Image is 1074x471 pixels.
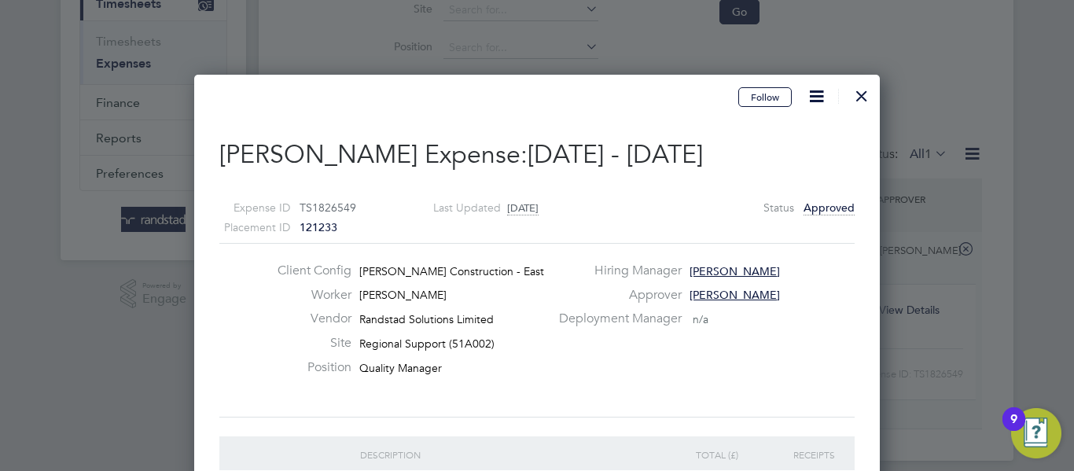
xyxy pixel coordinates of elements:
[550,311,682,327] label: Deployment Manager
[359,337,495,351] span: Regional Support (51A002)
[804,201,855,215] span: Approved
[200,218,290,237] label: Placement ID
[690,264,780,278] span: [PERSON_NAME]
[265,359,351,376] label: Position
[265,311,351,327] label: Vendor
[1011,408,1061,458] button: Open Resource Center, 9 new notifications
[528,139,703,170] span: [DATE] - [DATE]
[738,87,792,108] button: Follow
[693,312,708,326] span: n/a
[1010,419,1017,440] div: 9
[219,138,855,171] h2: [PERSON_NAME] Expense:
[550,287,682,304] label: Approver
[507,201,539,215] span: [DATE]
[300,220,337,234] span: 121233
[300,201,356,215] span: TS1826549
[763,198,794,218] label: Status
[690,288,780,302] span: [PERSON_NAME]
[359,361,442,375] span: Quality Manager
[265,335,351,351] label: Site
[410,198,501,218] label: Last Updated
[359,312,494,326] span: Randstad Solutions Limited
[550,263,682,279] label: Hiring Manager
[265,287,351,304] label: Worker
[359,264,544,278] span: [PERSON_NAME] Construction - East
[359,288,447,302] span: [PERSON_NAME]
[200,198,290,218] label: Expense ID
[265,263,351,279] label: Client Config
